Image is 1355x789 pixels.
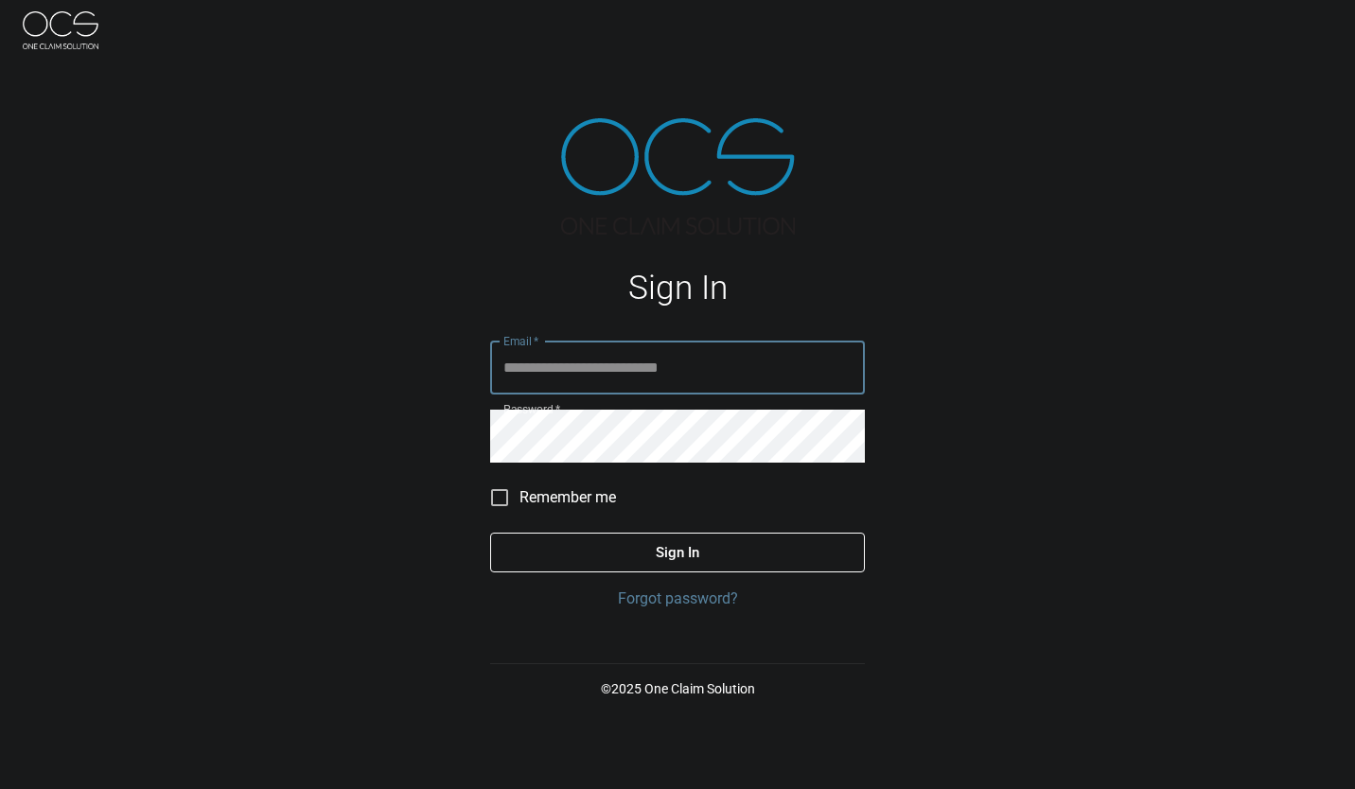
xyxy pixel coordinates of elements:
label: Password [503,401,560,417]
p: © 2025 One Claim Solution [490,679,865,698]
button: Sign In [490,533,865,572]
h1: Sign In [490,269,865,307]
label: Email [503,333,539,349]
img: ocs-logo-tra.png [561,118,795,235]
a: Forgot password? [490,587,865,610]
span: Remember me [519,486,616,509]
img: ocs-logo-white-transparent.png [23,11,98,49]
